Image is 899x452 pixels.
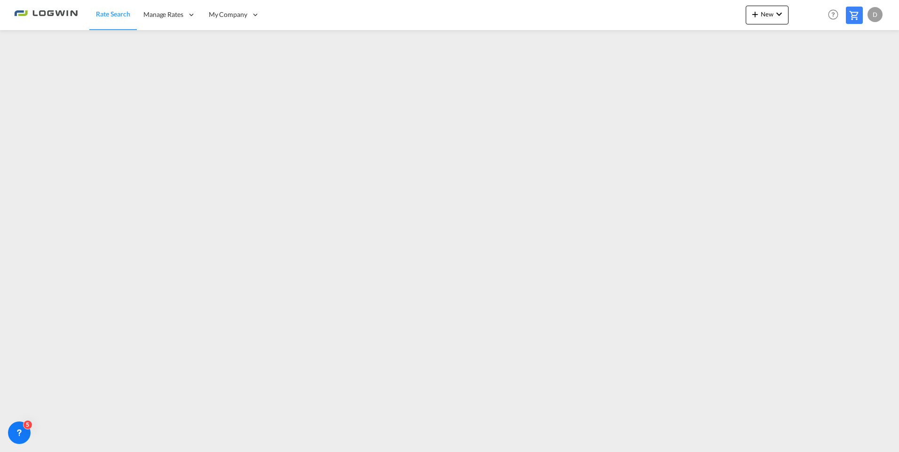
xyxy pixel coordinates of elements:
[14,4,78,25] img: 2761ae10d95411efa20a1f5e0282d2d7.png
[749,8,761,20] md-icon: icon-plus 400-fg
[143,10,183,19] span: Manage Rates
[749,10,785,18] span: New
[825,7,841,23] span: Help
[96,10,130,18] span: Rate Search
[746,6,789,24] button: icon-plus 400-fgNewicon-chevron-down
[867,7,883,22] div: D
[773,8,785,20] md-icon: icon-chevron-down
[209,10,247,19] span: My Company
[825,7,846,23] div: Help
